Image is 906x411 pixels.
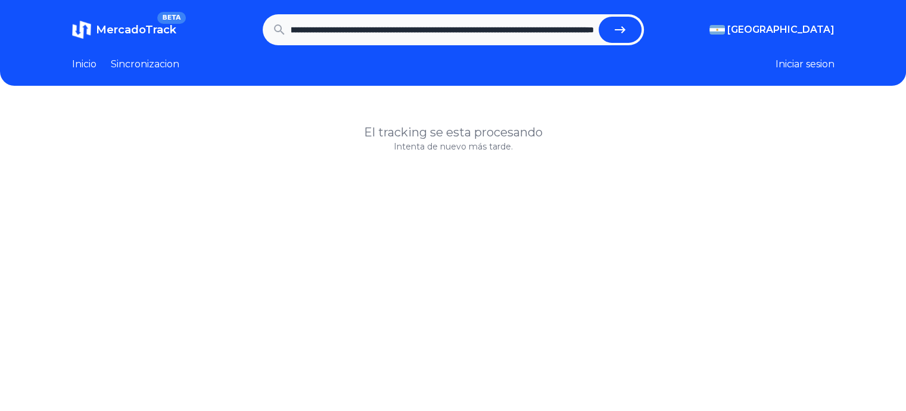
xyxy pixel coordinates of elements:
[72,57,96,71] a: Inicio
[776,57,835,71] button: Iniciar sesion
[709,23,835,37] button: [GEOGRAPHIC_DATA]
[72,141,835,152] p: Intenta de nuevo más tarde.
[157,12,185,24] span: BETA
[72,124,835,141] h1: El tracking se esta procesando
[727,23,835,37] span: [GEOGRAPHIC_DATA]
[96,23,176,36] span: MercadoTrack
[709,25,725,35] img: Argentina
[111,57,179,71] a: Sincronizacion
[72,20,176,39] a: MercadoTrackBETA
[72,20,91,39] img: MercadoTrack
